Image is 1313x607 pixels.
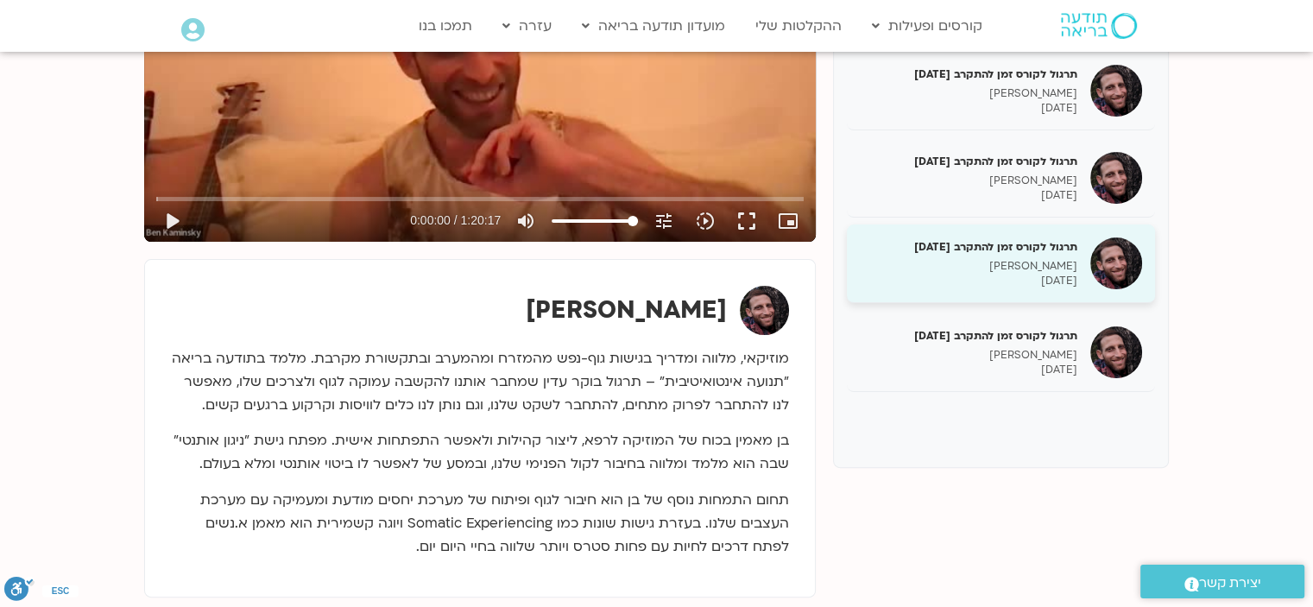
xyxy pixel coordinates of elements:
a: יצירת קשר [1140,565,1304,598]
p: תחום התמחות נוסף של בן הוא חיבור לגוף ופיתוח של מערכת יחסים מודעת ומעמיקה עם מערכת העצבים שלנו. ב... [171,489,789,559]
h5: תרגול לקורס זמן להתקרב [DATE] [860,239,1077,255]
a: ההקלטות שלי [747,9,850,42]
a: עזרה [494,9,560,42]
img: תודעה בריאה [1061,13,1137,39]
p: [PERSON_NAME] [860,174,1077,188]
h5: תרגול לקורס זמן להתקרב [DATE] [860,328,1077,344]
img: בן קמינסקי [740,286,789,335]
img: תרגול לקורס זמן להתקרב 18.8.25 [1090,237,1142,289]
h5: תרגול לקורס זמן להתקרב [DATE] [860,66,1077,82]
p: [DATE] [860,274,1077,288]
p: [DATE] [860,188,1077,203]
a: קורסים ופעילות [863,9,991,42]
p: [DATE] [860,363,1077,377]
a: תמכו בנו [410,9,481,42]
p: מוזיקאי, מלווה ומדריך בגישות גוף-נפש מהמזרח ומהמערב ובתקשורת מקרבת. מלמד בתודעה בריאה ״תנועה אינט... [171,347,789,417]
h5: תרגול לקורס זמן להתקרב [DATE] [860,154,1077,169]
p: [PERSON_NAME] [860,259,1077,274]
strong: [PERSON_NAME] [526,294,727,326]
span: יצירת קשר [1199,572,1261,595]
img: תרגול לקורס זמן להתקרב 3.8.25 [1090,65,1142,117]
p: [PERSON_NAME] [860,86,1077,101]
p: בן מאמין בכוח של המוזיקה לרפא, ליצור קהילות ולאפשר התפתחות אישית. מפתח גישת ״ניגון אותנטי״ שבה הו... [171,429,789,476]
a: מועדון תודעה בריאה [573,9,734,42]
img: תרגול לקורס זמן להתקרב 24.8.25 [1090,326,1142,378]
p: [PERSON_NAME] [860,348,1077,363]
img: תרגול לקורס זמן להתקרב 10.8.25 [1090,152,1142,204]
p: [DATE] [860,101,1077,116]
